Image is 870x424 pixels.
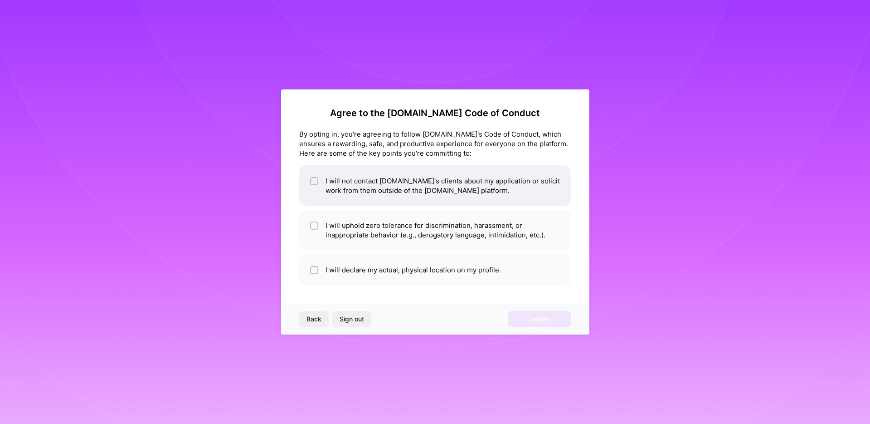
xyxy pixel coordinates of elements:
li: I will not contact [DOMAIN_NAME]'s clients about my application or solicit work from them outside... [299,165,571,206]
h2: Agree to the [DOMAIN_NAME] Code of Conduct [299,108,571,118]
li: I will declare my actual, physical location on my profile. [299,254,571,286]
span: Back [306,315,321,324]
div: By opting in, you're agreeing to follow [DOMAIN_NAME]'s Code of Conduct, which ensures a rewardin... [299,129,571,158]
button: Back [299,311,329,327]
li: I will uphold zero tolerance for discrimination, harassment, or inappropriate behavior (e.g., der... [299,210,571,251]
span: Sign out [340,315,364,324]
button: Sign out [332,311,371,327]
